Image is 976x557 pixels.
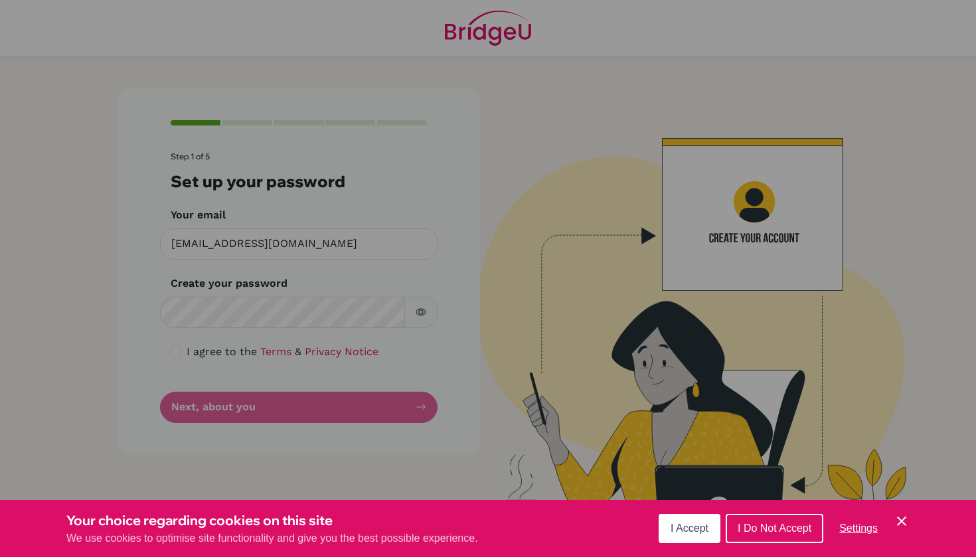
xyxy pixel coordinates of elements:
button: I Do Not Accept [726,514,823,543]
h3: Your choice regarding cookies on this site [66,511,478,530]
span: I Accept [671,522,708,534]
span: I Do Not Accept [738,522,811,534]
button: Save and close [894,513,910,529]
button: I Accept [659,514,720,543]
span: Settings [839,522,878,534]
p: We use cookies to optimise site functionality and give you the best possible experience. [66,530,478,546]
button: Settings [829,515,888,542]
